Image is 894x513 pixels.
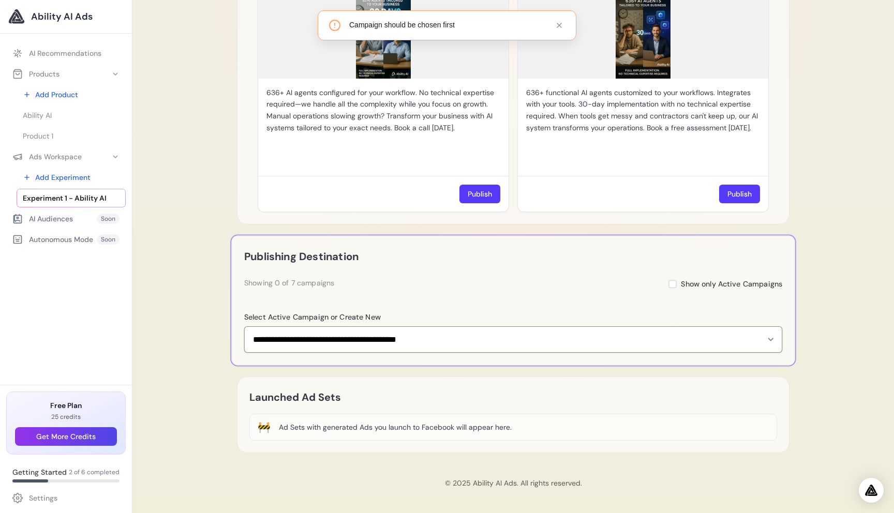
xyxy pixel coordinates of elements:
[17,85,126,104] a: Add Product
[12,467,67,477] span: Getting Started
[6,147,126,166] button: Ads Workspace
[12,214,73,224] div: AI Audiences
[244,278,334,288] div: Showing 0 of 7 campaigns
[15,413,117,421] p: 25 credits
[249,389,341,405] h2: Launched Ad Sets
[17,168,126,187] a: Add Experiment
[8,8,124,25] a: Ability AI Ads
[12,69,59,79] div: Products
[6,65,126,83] button: Products
[258,420,271,434] div: 🚧
[6,489,126,507] a: Settings
[6,463,126,487] a: Getting Started 2 of 6 completed
[279,422,512,432] div: Ad Sets with generated Ads you launch to Facebook will appear here.
[17,127,126,145] a: Product 1
[69,468,120,476] span: 2 of 6 completed
[459,185,500,203] button: Publish
[15,427,117,446] button: Get More Credits
[12,152,82,162] div: Ads Workspace
[719,185,760,203] button: Publish
[244,311,782,322] label: Select Active Campaign or Create New
[266,87,500,134] p: 636+ AI agents configured for your workflow. No technical expertise required—we handle all the co...
[23,193,107,203] span: Experiment 1 - Ability AI
[859,478,884,503] div: Open Intercom Messenger
[681,279,782,289] span: Show only Active Campaigns
[23,110,52,120] span: Ability AI
[6,44,126,63] a: AI Recommendations
[12,234,93,245] div: Autonomous Mode
[526,87,760,134] p: 636+ functional AI agents customized to your workflows. Integrates with your tools. 30-day implem...
[23,131,53,141] span: Product 1
[97,234,120,245] span: Soon
[141,478,886,488] p: © 2025 Ability AI Ads. All rights reserved.
[15,400,117,411] h3: Free Plan
[17,189,126,207] a: Experiment 1 - Ability AI
[244,248,359,265] h2: Publishing Destination
[31,9,93,24] span: Ability AI Ads
[17,106,126,125] a: Ability AI
[97,214,120,224] span: Soon
[349,20,545,31] div: Campaign should be chosen first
